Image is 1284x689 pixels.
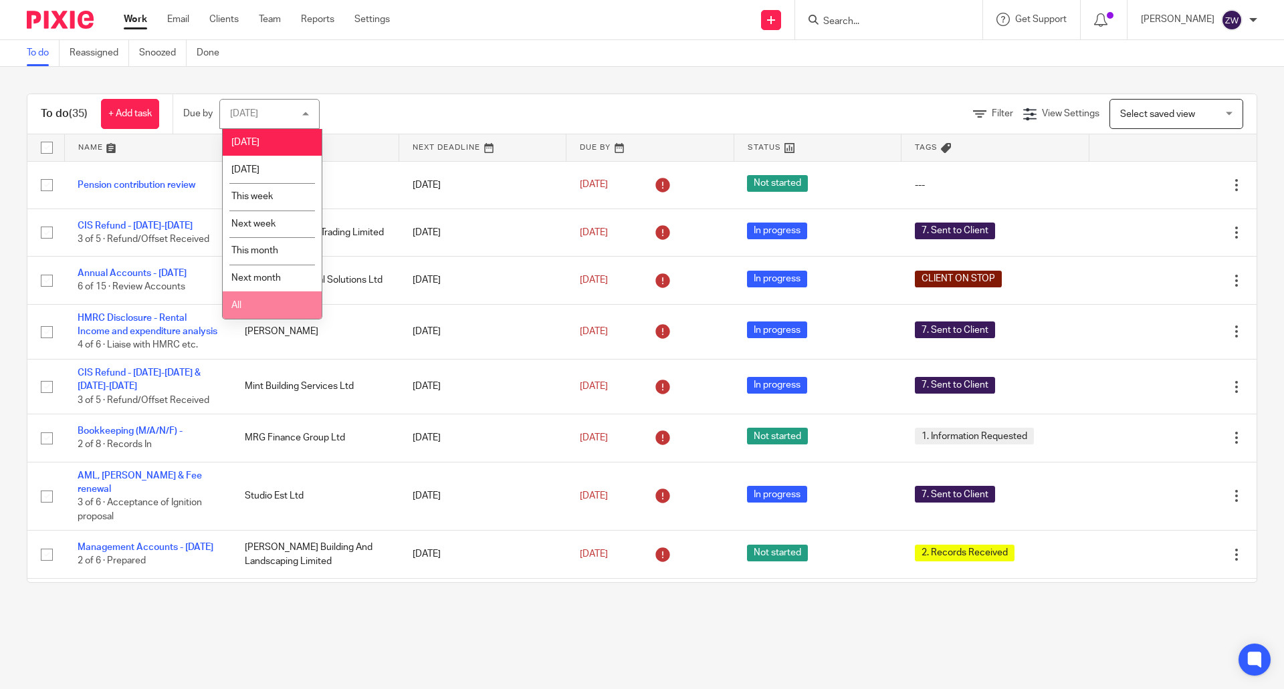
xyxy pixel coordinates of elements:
a: Team [259,13,281,26]
span: 3 of 5 · Refund/Offset Received [78,396,209,405]
a: Reassigned [70,40,129,66]
span: 6 of 15 · Review Accounts [78,283,185,292]
span: 3 of 6 · Acceptance of Ignition proposal [78,498,202,521]
span: 2 of 6 · Prepared [78,557,146,566]
td: [DATE] [399,531,566,578]
td: [PERSON_NAME] Building And Landscaping Limited [231,531,399,578]
h1: To do [41,107,88,121]
span: 7. Sent to Client [915,321,995,338]
td: [PERSON_NAME] [231,304,399,359]
span: (35) [69,108,88,119]
span: [DATE] [231,138,259,147]
td: [DATE] [399,161,566,209]
span: 4 of 6 · Liaise with HMRC etc. [78,341,198,350]
a: Management Accounts - [DATE] [78,543,213,552]
span: [DATE] [580,491,608,501]
td: [DATE] [399,462,566,531]
span: CLIENT ON STOP [915,271,1002,287]
img: svg%3E [1221,9,1243,31]
div: [DATE] [230,109,258,118]
input: Search [822,16,942,28]
span: This week [231,192,273,201]
td: [DATE] [399,414,566,462]
td: [DATE] [399,257,566,304]
span: Not started [747,428,808,444]
p: Due by [183,107,213,120]
a: CIS Refund - [DATE]-[DATE] & [DATE]-[DATE] [78,368,201,391]
span: All [231,301,241,310]
a: + Add task [101,99,159,129]
td: [DATE] [399,304,566,359]
span: Get Support [1015,15,1067,24]
a: Done [197,40,229,66]
td: MRG Finance Group Ltd [231,414,399,462]
a: CIS Refund - [DATE]-[DATE] [78,221,193,231]
td: Mint Building Services Ltd [231,359,399,414]
span: 2. Records Received [915,545,1014,561]
span: 3 of 5 · Refund/Offset Received [78,235,209,244]
div: --- [915,178,1076,192]
span: 1. Information Requested [915,428,1034,444]
p: [PERSON_NAME] [1141,13,1214,26]
a: Settings [354,13,390,26]
span: [DATE] [231,165,259,174]
a: Work [124,13,147,26]
span: 7. Sent to Client [915,223,995,239]
a: Reports [301,13,334,26]
span: 2 of 8 · Records In [78,440,152,450]
span: [DATE] [580,549,608,559]
span: Tags [915,144,938,151]
span: View Settings [1042,109,1099,118]
span: [DATE] [580,180,608,190]
span: [DATE] [580,433,608,442]
a: Clients [209,13,239,26]
td: [DATE] [399,359,566,414]
img: Pixie [27,11,94,29]
span: [DATE] [580,275,608,285]
span: Not started [747,175,808,192]
a: HMRC Disclosure - Rental Income and expenditure analysis [78,313,217,336]
span: In progress [747,271,807,287]
span: 7. Sent to Client [915,377,995,394]
span: Next month [231,273,281,283]
a: Snoozed [139,40,187,66]
span: In progress [747,321,807,338]
span: Filter [992,109,1013,118]
span: In progress [747,486,807,503]
span: [DATE] [580,228,608,237]
a: Bookkeeping (M/A/N/F) - [78,426,183,436]
a: Annual Accounts - [DATE] [78,269,187,278]
span: 7. Sent to Client [915,486,995,503]
span: Next week [231,219,276,229]
td: Studio Est Ltd [231,462,399,531]
a: To do [27,40,60,66]
span: [DATE] [580,382,608,391]
span: In progress [747,377,807,394]
span: This month [231,246,278,255]
a: AML, [PERSON_NAME] & Fee renewal [78,471,202,494]
span: Not started [747,545,808,561]
a: Email [167,13,189,26]
a: Pension contribution review [78,180,195,190]
td: [DATE] [399,578,566,647]
td: [DATE] [399,209,566,256]
span: Select saved view [1120,110,1195,119]
td: Rdmf Ltd [231,578,399,647]
span: [DATE] [580,327,608,336]
span: In progress [747,223,807,239]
